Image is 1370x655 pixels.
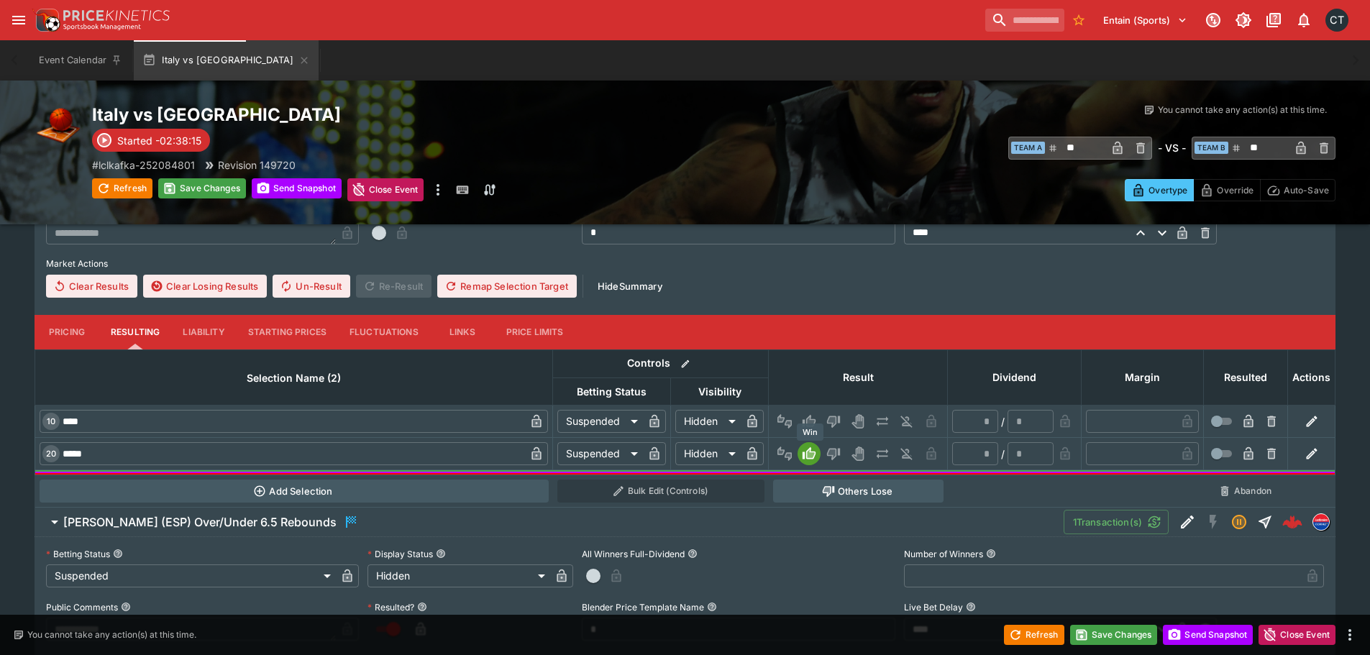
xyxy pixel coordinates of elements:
img: lclkafka [1313,514,1329,530]
button: HideSummary [589,275,671,298]
span: Re-Result [356,275,431,298]
button: Event Calendar [30,40,131,81]
button: Save Changes [1070,625,1158,645]
button: Abandon [1208,480,1284,503]
img: Sportsbook Management [63,24,141,30]
th: Dividend [948,349,1082,405]
span: Betting Status [561,383,662,400]
button: 1Transaction(s) [1064,510,1169,534]
button: Live Bet Delay [966,602,976,612]
p: All Winners Full-Dividend [582,548,685,560]
button: more [1341,626,1358,643]
p: Betting Status [46,548,110,560]
button: Un-Result [273,275,350,298]
button: Resulted? [417,602,427,612]
button: Liability [171,315,236,349]
button: Betting Status [113,549,123,559]
button: Clear Results [46,275,137,298]
button: Lose [822,442,845,465]
span: Team A [1011,142,1045,154]
button: Cameron Tarver [1321,4,1353,36]
button: Close Event [1259,625,1335,645]
button: Starting Prices [237,315,338,349]
div: Suspended [46,564,336,587]
button: Eliminated In Play [895,410,918,433]
button: Italy vs [GEOGRAPHIC_DATA] [134,40,318,81]
input: search [985,9,1064,32]
button: Win [798,410,821,433]
button: Win [798,442,821,465]
button: All Winners Full-Dividend [688,549,698,559]
p: Number of Winners [904,548,983,560]
button: Save Changes [158,178,246,198]
div: Hidden [675,410,741,433]
button: Others Lose [773,480,944,503]
h2: Copy To Clipboard [92,104,714,126]
button: Send Snapshot [252,178,342,198]
button: Clear Losing Results [143,275,267,298]
p: Started -02:38:15 [117,133,201,148]
button: Close Event [347,178,424,201]
p: Blender Price Template Name [582,601,704,613]
th: Result [769,349,948,405]
div: Cameron Tarver [1325,9,1348,32]
button: Bulk edit [676,354,695,373]
button: Select Tenant [1095,9,1196,32]
div: Win [797,423,823,441]
div: Suspended [557,442,643,465]
a: fc836e44-2e5a-4ebd-b762-c400ec0825ff [1278,508,1307,536]
button: Pricing [35,315,99,349]
div: Suspended [557,410,643,433]
div: fc836e44-2e5a-4ebd-b762-c400ec0825ff [1282,512,1302,532]
p: Auto-Save [1284,183,1329,198]
img: logo-cerberus--red.svg [1282,512,1302,532]
button: [PERSON_NAME] (ESP) Over/Under 6.5 Rebounds [35,508,1064,536]
h6: - VS - [1158,140,1186,155]
button: Lose [822,410,845,433]
button: Refresh [1004,625,1064,645]
th: Actions [1288,349,1335,405]
span: 10 [44,416,58,426]
button: Straight [1252,509,1278,535]
p: Public Comments [46,601,118,613]
label: Market Actions [46,253,1324,275]
p: Live Bet Delay [904,601,963,613]
button: Links [430,315,495,349]
button: Display Status [436,549,446,559]
p: Display Status [367,548,433,560]
p: Copy To Clipboard [92,157,195,173]
span: 20 [43,449,59,459]
p: You cannot take any action(s) at this time. [27,628,196,641]
button: Number of Winners [986,549,996,559]
button: Overtype [1125,179,1194,201]
div: / [1001,446,1005,462]
button: Documentation [1261,7,1287,33]
button: Resulting [99,315,171,349]
button: more [429,178,447,201]
span: Visibility [682,383,757,400]
h6: [PERSON_NAME] (ESP) Over/Under 6.5 Rebounds [63,515,337,530]
button: Not Set [773,442,796,465]
button: Fluctuations [338,315,430,349]
button: Refresh [92,178,152,198]
button: Not Set [773,410,796,433]
p: You cannot take any action(s) at this time. [1158,104,1327,116]
p: Resulted? [367,601,414,613]
button: Connected to PK [1200,7,1226,33]
button: Override [1193,179,1260,201]
button: Push [871,442,894,465]
button: Void [846,410,869,433]
button: Blender Price Template Name [707,602,717,612]
button: Public Comments [121,602,131,612]
button: Add Selection [40,480,549,503]
button: Bulk Edit (Controls) [557,480,764,503]
div: Hidden [367,564,550,587]
button: Push [871,410,894,433]
img: PriceKinetics [63,10,170,21]
button: Notifications [1291,7,1317,33]
div: Start From [1125,179,1335,201]
button: Send Snapshot [1163,625,1253,645]
button: Eliminated In Play [895,442,918,465]
button: Toggle light/dark mode [1230,7,1256,33]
